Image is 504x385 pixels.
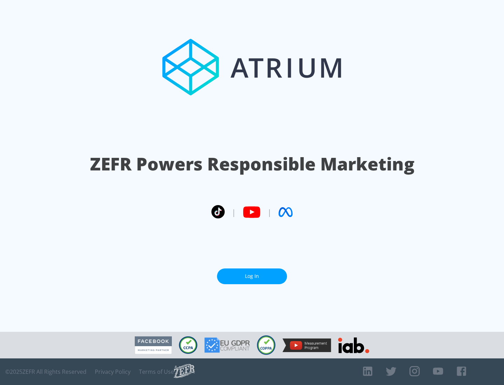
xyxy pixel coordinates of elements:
a: Terms of Use [139,368,174,375]
img: GDPR Compliant [204,337,250,353]
a: Log In [217,268,287,284]
img: IAB [338,337,369,353]
span: | [267,207,272,217]
img: COPPA Compliant [257,335,275,355]
img: YouTube Measurement Program [282,338,331,352]
a: Privacy Policy [95,368,131,375]
span: © 2025 ZEFR All Rights Reserved [5,368,86,375]
span: | [232,207,236,217]
img: CCPA Compliant [179,336,197,354]
img: Facebook Marketing Partner [135,336,172,354]
h1: ZEFR Powers Responsible Marketing [90,152,414,176]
